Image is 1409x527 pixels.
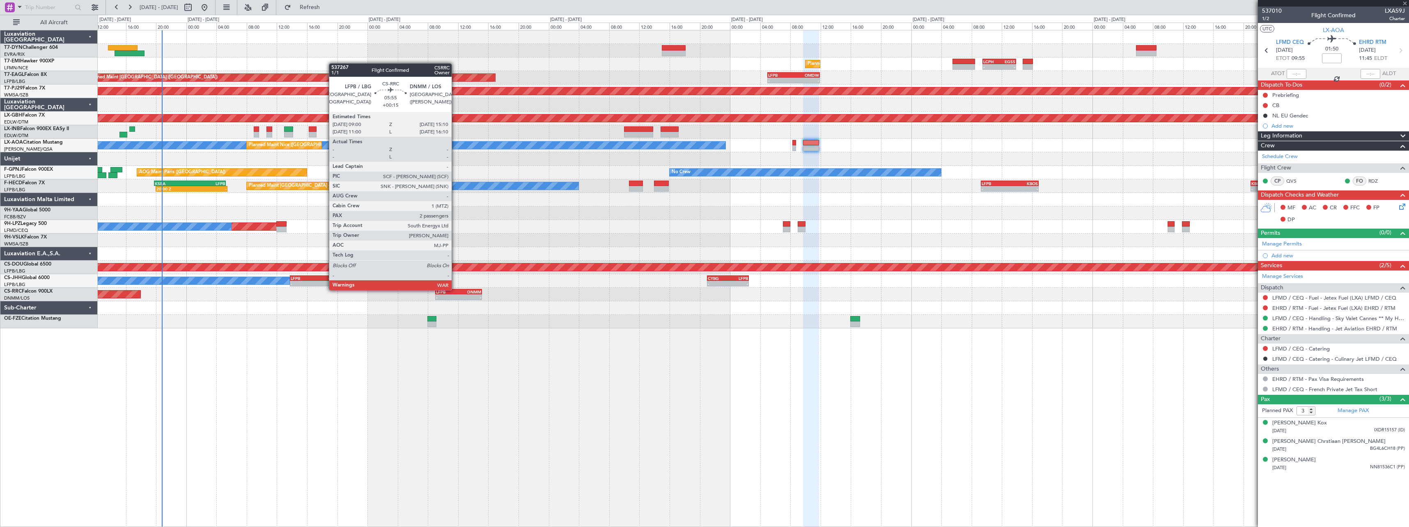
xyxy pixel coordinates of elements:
[1350,204,1360,212] span: FFC
[4,113,45,118] a: LX-GBHFalcon 7X
[1272,102,1279,109] div: CB
[4,140,23,145] span: LX-AOA
[911,23,942,30] div: 00:00
[4,208,50,213] a: 9H-YAAGlobal 5000
[4,133,28,139] a: EDLW/DTM
[4,316,61,321] a: OE-FZECitation Mustang
[4,262,23,267] span: CS-DOU
[941,23,972,30] div: 04:00
[4,167,22,172] span: F-GPNJ
[436,289,459,294] div: LFPB
[1262,7,1282,15] span: 537010
[1261,80,1302,90] span: Dispatch To-Dos
[4,235,47,240] a: 9H-VSLKFalcon 7X
[1262,15,1282,22] span: 1/2
[1374,55,1387,63] span: ELDT
[982,186,1010,191] div: -
[821,23,851,30] div: 12:00
[216,23,247,30] div: 04:00
[1373,204,1379,212] span: FP
[4,146,53,152] a: [PERSON_NAME]/QSA
[4,86,45,91] a: T7-PJ29Falcon 7X
[126,23,156,30] div: 16:00
[1262,273,1303,281] a: Manage Services
[4,214,26,220] a: FCBB/BZV
[4,72,24,77] span: T7-EAGL
[1379,80,1391,89] span: (0/2)
[4,167,53,172] a: F-GPNJFalcon 900EX
[4,92,28,98] a: WMSA/SZB
[4,227,28,234] a: LFMD/CEQ
[1261,141,1275,151] span: Crew
[4,241,28,247] a: WMSA/SZB
[458,23,489,30] div: 12:00
[1261,163,1291,173] span: Flight Crew
[550,16,582,23] div: [DATE] - [DATE]
[1272,92,1299,99] div: Prebriefing
[1010,181,1038,186] div: KBOS
[186,23,217,30] div: 00:00
[293,5,327,10] span: Refresh
[4,316,21,321] span: OE-FZE
[1379,228,1391,237] span: (0/0)
[1272,428,1286,434] span: [DATE]
[249,180,378,192] div: Planned Maint [GEOGRAPHIC_DATA] ([GEOGRAPHIC_DATA])
[1213,23,1244,30] div: 16:00
[1261,190,1339,200] span: Dispatch Checks and Weather
[307,23,337,30] div: 16:00
[4,181,22,186] span: F-HECD
[369,16,400,23] div: [DATE] - [DATE]
[156,186,192,191] div: 20:00 Z
[398,23,428,30] div: 04:00
[1251,181,1273,186] div: KBOS
[1311,11,1356,20] div: Flight Confirmed
[1271,70,1285,78] span: ATOT
[1370,445,1405,452] span: BG4L6CH18 (PP)
[4,59,20,64] span: T7-EMI
[639,23,670,30] div: 12:00
[4,295,30,301] a: DNMM/LOS
[4,268,25,274] a: LFPB/LBG
[4,65,28,71] a: LFMN/NCE
[700,23,730,30] div: 20:00
[4,282,25,288] a: LFPB/LBG
[1272,294,1396,301] a: LFMD / CEQ - Fuel - Jetex Fuel (LXA) LFMD / CEQ
[1276,55,1290,63] span: ETOT
[1272,456,1316,464] div: [PERSON_NAME]
[1276,46,1293,55] span: [DATE]
[1374,427,1405,434] span: IXDR15157 (ID)
[1368,177,1387,185] a: RDZ
[1359,39,1386,47] span: EHRD RTM
[1272,305,1395,312] a: EHRD / RTM - Fuel - Jetex Fuel (LXA) EHRD / RTM
[728,276,748,281] div: LFPB
[4,208,23,213] span: 9H-YAA
[4,126,69,131] a: LX-INBFalcon 900EX EASy II
[1272,315,1405,322] a: LFMD / CEQ - Handling - Sky Valet Cannes ** My Handling**LFMD / CEQ
[1062,23,1092,30] div: 20:00
[609,23,640,30] div: 08:00
[1010,186,1038,191] div: -
[488,23,519,30] div: 16:00
[672,166,691,179] div: No Crew
[808,58,886,70] div: Planned Maint [GEOGRAPHIC_DATA]
[1272,446,1286,452] span: [DATE]
[4,187,25,193] a: LFPB/LBG
[1287,204,1295,212] span: MF
[1272,112,1308,119] div: NL EU Gendec
[4,78,25,85] a: LFPB/LBG
[1272,419,1327,427] div: [PERSON_NAME] Kox
[1272,438,1386,446] div: [PERSON_NAME] Chrstiaan [PERSON_NAME]
[1325,45,1338,53] span: 01:50
[315,281,340,286] div: -
[999,64,1015,69] div: -
[1359,55,1372,63] span: 11:45
[549,23,579,30] div: 00:00
[4,275,22,280] span: CS-JHH
[156,23,186,30] div: 20:00
[192,186,227,191] div: -
[1153,23,1183,30] div: 08:00
[25,1,72,14] input: Trip Number
[1251,186,1273,191] div: -
[1272,376,1364,383] a: EHRD / RTM - Pax Visa Requirements
[4,72,47,77] a: T7-EAGLFalcon 8X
